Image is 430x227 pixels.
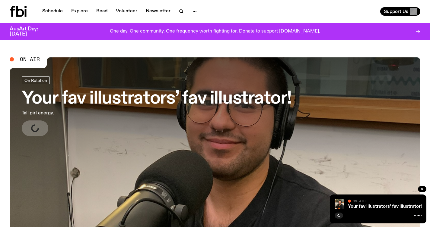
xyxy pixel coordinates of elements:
span: On Air [20,57,40,62]
a: Volunteer [112,7,141,16]
h3: AusArt Day: [DATE] [10,26,48,37]
p: One day. One community. One frequency worth fighting for. Donate to support [DOMAIN_NAME]. [110,29,320,34]
a: Explore [68,7,91,16]
a: Your fav illustrators’ fav illustrator!Tall girl energy. [22,76,291,136]
a: Newsletter [142,7,174,16]
p: Tall girl energy. [22,110,176,117]
a: Read [93,7,111,16]
span: Support Us [384,9,408,14]
a: Your fav illustrators’ fav illustrator! [348,204,422,209]
button: Support Us [380,7,420,16]
h3: Your fav illustrators’ fav illustrator! [22,90,291,107]
a: On Rotation [22,76,50,84]
span: On Rotation [24,78,47,82]
a: Schedule [39,7,66,16]
span: On Air [353,199,365,203]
